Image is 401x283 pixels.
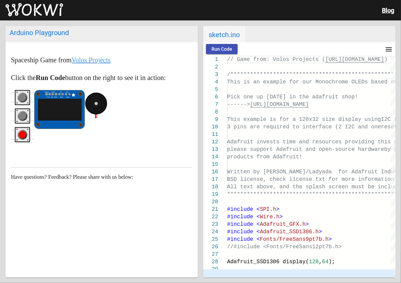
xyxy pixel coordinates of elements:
[203,243,218,251] div: 26
[319,259,322,265] span: ,
[203,108,218,116] div: 8
[203,26,245,42] span: sketch.ino
[227,154,302,160] span: products from Adafruit!
[36,74,65,81] strong: Run Code
[256,206,260,213] span: <
[260,214,280,220] span: Wire.h
[227,176,384,183] span: BSD license, check license.txt for more informat
[203,93,218,101] div: 6
[227,146,384,153] span: please support Adafruit and open-source hardware
[72,56,111,64] a: Volos Projects
[11,54,192,65] p: Spaceship Game from
[309,259,319,265] span: 128
[260,229,319,235] span: Adafruit_SSD1306.h
[206,44,238,54] button: Run Code
[250,101,309,108] span: [URL][DOMAIN_NAME]
[329,236,332,242] span: >
[260,206,276,213] span: SPI.h
[203,183,218,191] div: 18
[319,229,322,235] span: >
[227,124,381,130] span: 3 pins are required to interface (2 I2C and one
[203,161,218,168] div: 15
[203,266,218,273] div: 29
[203,86,218,93] div: 5
[203,146,218,153] div: 13
[227,259,309,265] span: Adafruit_SSD1306 display(
[203,138,218,146] div: 12
[227,101,250,108] span: ------>
[203,116,218,123] div: 9
[203,176,218,183] div: 17
[203,213,218,221] div: 22
[203,236,218,243] div: 25
[325,57,384,63] span: [URL][DOMAIN_NAME]
[227,236,253,242] span: #include
[227,221,253,227] span: #include
[227,116,381,123] span: This example is for a 128x32 size display using
[227,244,342,250] span: //#include <Fonts/FreeSans12pt7b.h>
[227,57,325,63] span: // Game from: Volos Projects (
[11,174,133,180] span: Have questions? Feedback? Please share with us below:
[203,206,218,213] div: 21
[385,45,393,53] mat-icon: menu
[11,72,192,83] p: Click the button on the right to see it in action:
[276,206,280,213] span: >
[256,214,260,220] span: <
[203,123,218,131] div: 10
[256,229,260,235] span: <
[384,176,394,183] span: ion
[227,169,391,175] span: Written by [PERSON_NAME]/Ladyada for Adafruit Ind
[280,214,283,220] span: >
[329,259,335,265] span: );
[203,78,218,86] div: 4
[203,153,218,161] div: 14
[381,124,401,130] span: reset)
[260,236,329,242] span: Fonts/FreeSans9pt7b.h
[227,139,384,145] span: Adafruit invests time and resources providing th
[227,79,384,85] span: This is an example for our Monochrome OLEDs base
[203,251,218,258] div: 27
[306,221,309,227] span: >
[384,57,388,63] span: )
[227,94,358,100] span: Pick one up [DATE] in the adafruit shop!
[382,7,394,14] a: Blog
[203,71,218,78] div: 3
[227,214,253,220] span: #include
[256,221,260,227] span: <
[203,101,218,108] div: 7
[227,206,253,213] span: #include
[203,198,218,206] div: 20
[203,228,218,236] div: 24
[203,221,218,228] div: 23
[10,29,194,37] div: Arduino Playground
[227,229,253,235] span: #include
[5,3,63,17] img: Wokwi
[260,221,306,227] span: Adafruit_GFX.h
[203,63,218,71] div: 2
[203,258,218,266] div: 28
[203,56,218,63] div: 1
[203,191,218,198] div: 19
[256,236,260,242] span: <
[227,184,384,190] span: All text above, and the splash screen must be in
[211,46,232,52] span: Run Code
[203,168,218,176] div: 16
[322,259,328,265] span: 64
[203,131,218,138] div: 11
